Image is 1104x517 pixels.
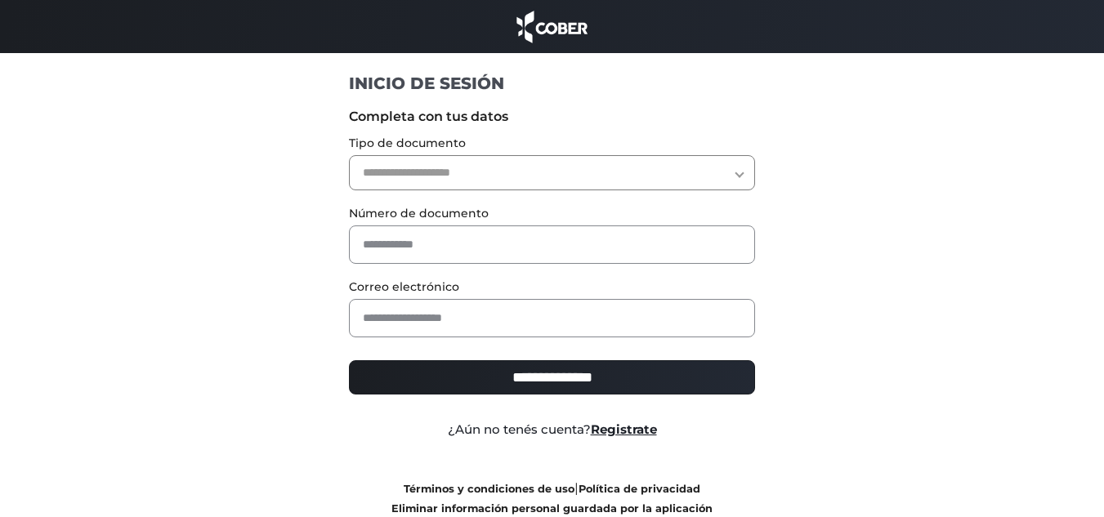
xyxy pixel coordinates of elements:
[349,107,755,127] label: Completa con tus datos
[404,483,574,495] a: Términos y condiciones de uso
[349,205,755,222] label: Número de documento
[512,8,592,45] img: cober_marca.png
[349,135,755,152] label: Tipo de documento
[579,483,700,495] a: Política de privacidad
[337,421,767,439] div: ¿Aún no tenés cuenta?
[349,73,755,94] h1: INICIO DE SESIÓN
[591,421,657,437] a: Registrate
[349,279,755,296] label: Correo electrónico
[391,502,713,515] a: Eliminar información personal guardada por la aplicación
